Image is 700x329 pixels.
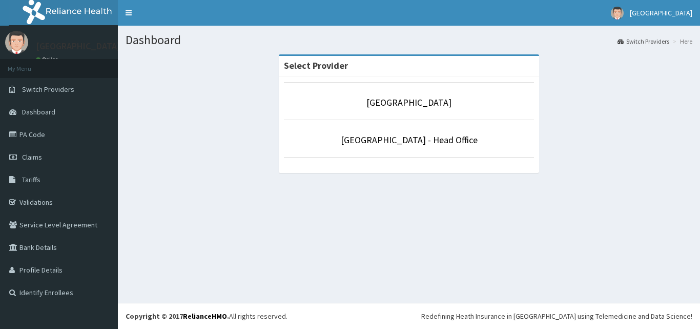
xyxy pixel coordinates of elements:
[341,134,478,146] a: [GEOGRAPHIC_DATA] - Head Office
[630,8,692,17] span: [GEOGRAPHIC_DATA]
[22,85,74,94] span: Switch Providers
[36,56,60,63] a: Online
[617,37,669,46] a: Switch Providers
[36,42,120,51] p: [GEOGRAPHIC_DATA]
[5,31,28,54] img: User Image
[22,152,42,162] span: Claims
[611,7,624,20] img: User Image
[366,96,451,108] a: [GEOGRAPHIC_DATA]
[670,37,692,46] li: Here
[284,60,348,71] strong: Select Provider
[126,33,692,47] h1: Dashboard
[22,107,55,117] span: Dashboard
[421,311,692,321] div: Redefining Heath Insurance in [GEOGRAPHIC_DATA] using Telemedicine and Data Science!
[183,312,227,321] a: RelianceHMO
[118,303,700,329] footer: All rights reserved.
[22,175,40,184] span: Tariffs
[126,312,229,321] strong: Copyright © 2017 .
